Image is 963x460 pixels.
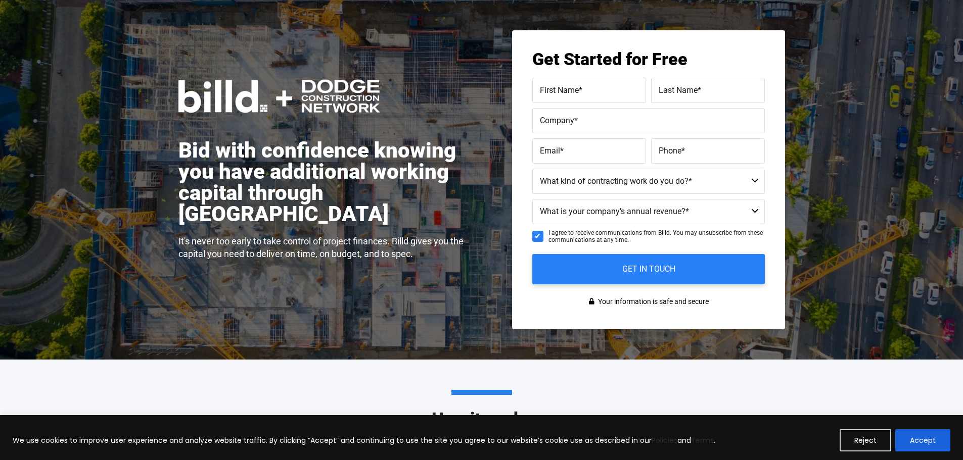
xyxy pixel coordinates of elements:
[532,231,543,242] input: I agree to receive communications from Billd. You may unsubscribe from these communications at an...
[13,434,715,446] p: We use cookies to improve user experience and analyze website traffic. By clicking “Accept” and c...
[532,254,765,284] input: GET IN TOUCH
[548,229,765,244] span: I agree to receive communications from Billd. You may unsubscribe from these communications at an...
[178,140,482,225] h1: Bid with confidence knowing you have additional working capital through [GEOGRAPHIC_DATA]
[178,235,482,260] h4: It's never too early to take control of project finances. Billd gives you the capital you need to...
[540,116,574,125] span: Company
[691,435,714,445] a: Terms
[652,435,677,445] a: Policies
[659,85,698,95] span: Last Name
[659,146,681,156] span: Phone
[532,50,765,68] h3: Get Started for Free
[540,146,560,156] span: Email
[895,429,950,451] button: Accept
[432,390,532,427] h2: How it works
[595,294,709,309] span: Your information is safe and secure
[840,429,891,451] button: Reject
[540,85,579,95] span: First Name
